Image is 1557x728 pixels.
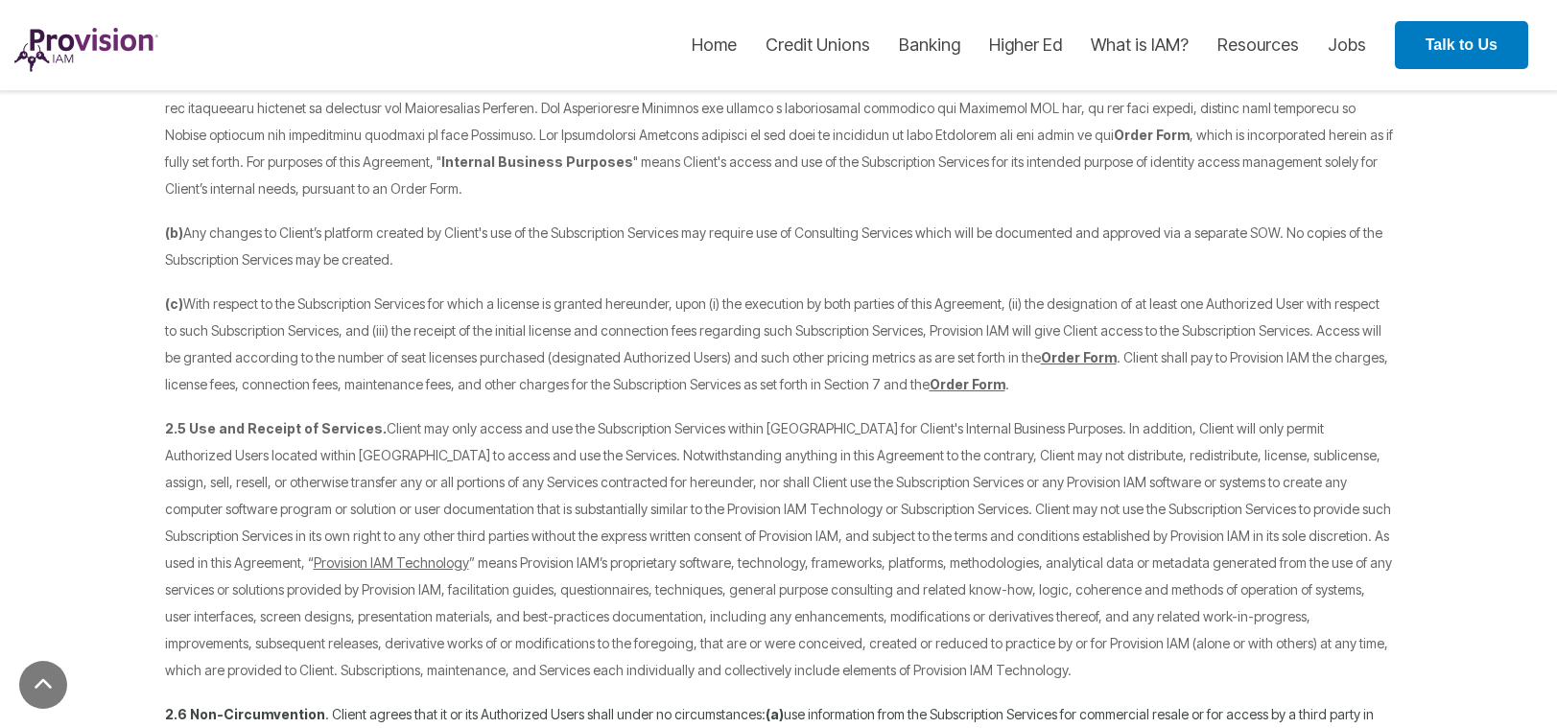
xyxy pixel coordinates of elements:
[692,29,737,61] a: Home
[1426,36,1498,53] strong: Talk to Us
[325,706,766,722] span: . Client agrees that it or its Authorized Users shall under no circumstances:
[314,554,469,571] span: Provision IAM Technology
[1041,349,1117,365] span: Order Form
[165,420,1392,678] span: Client may only access and use the Subscription Services within [GEOGRAPHIC_DATA] for Client's In...
[766,29,870,61] a: Credit Unions
[165,224,183,241] strong: (b)
[1395,21,1528,69] a: Talk to Us
[1217,29,1299,61] a: Resources
[165,420,387,436] strong: 2.5 Use and Receipt of Services.
[766,706,784,722] span: (a)
[989,29,1062,61] a: Higher Ed
[165,706,325,722] span: 2.6 Non-Circumvention
[899,29,960,61] a: Banking
[14,28,158,72] img: ProvisionIAM-Logo-Purple
[1114,127,1190,143] strong: Order Form
[930,376,1005,392] span: Order Form
[441,153,633,170] strong: Internal Business Purposes
[165,295,1388,392] span: With respect to the Subscription Services for which a license is granted hereunder, upon (i) the ...
[165,224,1382,268] span: Any changes to Client’s platform created by Client's use of the Subscription Services may require...
[1091,29,1189,61] a: What is IAM?
[1328,29,1366,61] a: Jobs
[677,14,1380,76] nav: menu
[165,295,183,312] strong: (c)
